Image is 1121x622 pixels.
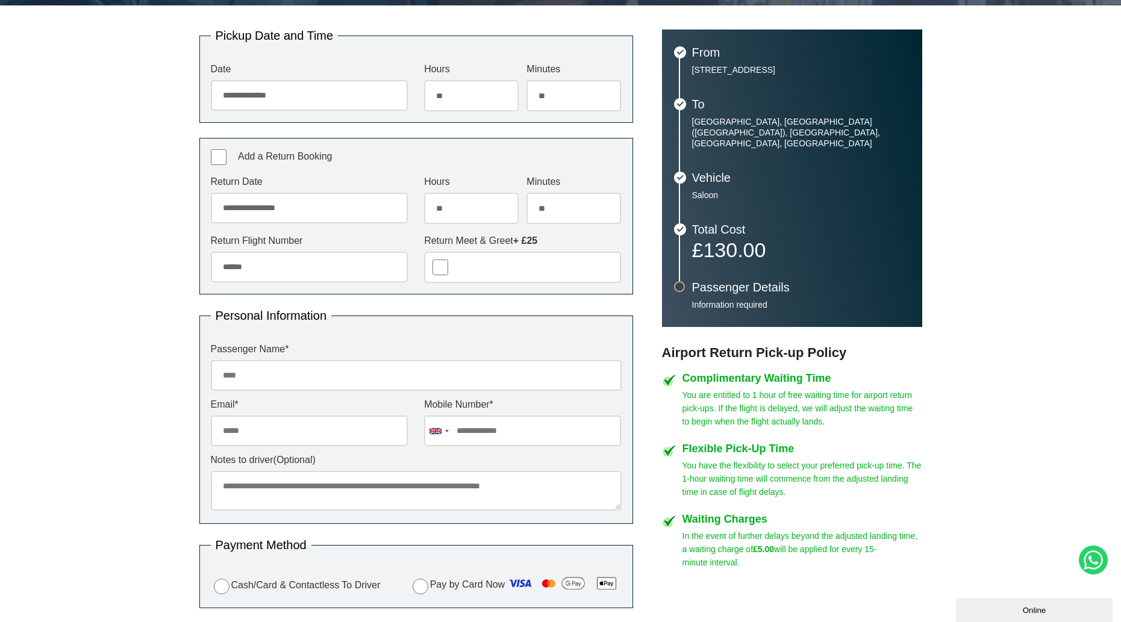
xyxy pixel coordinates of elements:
[211,64,408,74] label: Date
[682,459,922,499] p: You have the flexibility to select your preferred pick-up time. The 1-hour waiting time will comm...
[682,529,922,569] p: In the event of further delays beyond the adjusted landing time, a waiting charge of will be appl...
[211,539,311,551] legend: Payment Method
[682,443,922,454] h4: Flexible Pick-Up Time
[526,177,621,187] label: Minutes
[211,30,339,42] legend: Pickup Date and Time
[692,299,910,310] p: Information required
[513,235,537,246] strong: + £25
[692,281,910,293] h3: Passenger Details
[211,177,408,187] label: Return Date
[526,64,621,74] label: Minutes
[692,223,910,235] h3: Total Cost
[410,574,622,597] label: Pay by Card Now
[424,64,519,74] label: Hours
[692,190,910,201] p: Saloon
[956,596,1115,622] iframe: chat widget
[211,149,226,165] input: Add a Return Booking
[753,544,774,554] strong: £5.00
[211,400,408,409] label: Email
[682,388,922,428] p: You are entitled to 1 hour of free waiting time for airport return pick-ups. If the flight is del...
[211,236,408,246] label: Return Flight Number
[692,241,910,258] p: £
[424,400,621,409] label: Mobile Number
[211,455,622,465] label: Notes to driver
[692,46,910,58] h3: From
[692,98,910,110] h3: To
[682,514,922,524] h4: Waiting Charges
[211,577,381,594] label: Cash/Card & Contactless To Driver
[692,172,910,184] h3: Vehicle
[424,177,519,187] label: Hours
[413,579,428,594] input: Pay by Card Now
[703,238,766,261] span: 130.00
[682,373,922,384] h4: Complimentary Waiting Time
[424,236,621,246] label: Return Meet & Greet
[211,344,622,354] label: Passenger Name
[662,345,922,361] h3: Airport Return Pick-up Policy
[692,64,910,75] p: [STREET_ADDRESS]
[214,579,230,594] input: Cash/Card & Contactless To Driver
[692,116,910,149] p: [GEOGRAPHIC_DATA], [GEOGRAPHIC_DATA] ([GEOGRAPHIC_DATA]), [GEOGRAPHIC_DATA], [GEOGRAPHIC_DATA], [...
[238,151,333,161] span: Add a Return Booking
[273,455,316,465] span: (Optional)
[211,309,332,322] legend: Personal Information
[425,416,452,446] div: United Kingdom: +44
